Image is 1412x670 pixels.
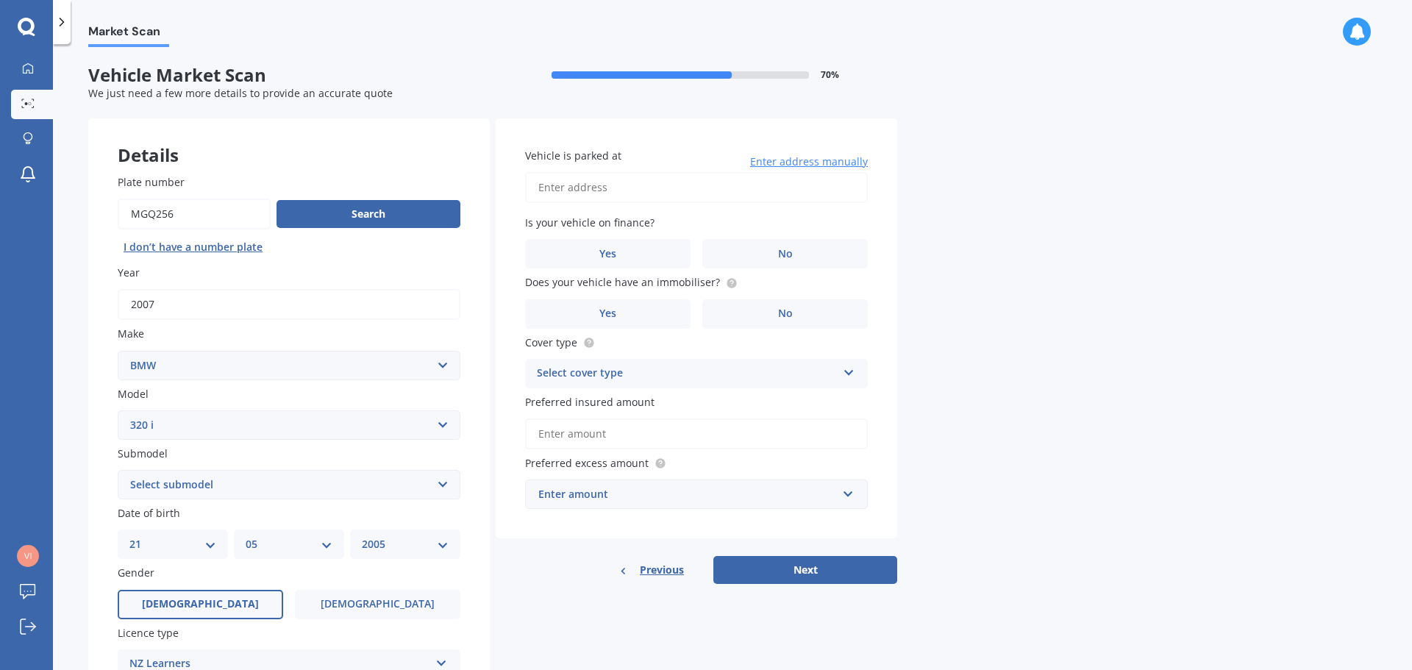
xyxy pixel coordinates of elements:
span: [DEMOGRAPHIC_DATA] [142,598,259,610]
span: Submodel [118,446,168,460]
span: Plate number [118,175,185,189]
span: Date of birth [118,506,180,520]
span: Enter address manually [750,154,868,169]
span: Vehicle Market Scan [88,65,493,86]
span: Preferred insured amount [525,395,655,409]
img: dd9562ae8551f27758f1635404f86e0a [17,545,39,567]
span: Does your vehicle have an immobiliser? [525,276,720,290]
span: 70 % [821,70,839,80]
span: [DEMOGRAPHIC_DATA] [321,598,435,610]
span: Previous [640,559,684,581]
span: Gender [118,566,154,580]
button: I don’t have a number plate [118,235,268,259]
span: Yes [599,307,616,320]
input: Enter amount [525,418,868,449]
span: Market Scan [88,24,169,44]
div: Select cover type [537,365,837,382]
input: Enter address [525,172,868,203]
span: No [778,248,793,260]
span: Model [118,387,149,401]
span: Year [118,265,140,279]
span: Is your vehicle on finance? [525,215,655,229]
span: Yes [599,248,616,260]
span: Preferred excess amount [525,456,649,470]
div: Enter amount [538,486,837,502]
span: Licence type [118,626,179,640]
span: We just need a few more details to provide an accurate quote [88,86,393,100]
span: Cover type [525,335,577,349]
span: No [778,307,793,320]
span: Make [118,327,144,341]
div: Details [88,118,490,163]
input: Enter plate number [118,199,271,229]
span: Vehicle is parked at [525,149,621,163]
button: Next [713,556,897,584]
input: YYYY [118,289,460,320]
button: Search [277,200,460,228]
